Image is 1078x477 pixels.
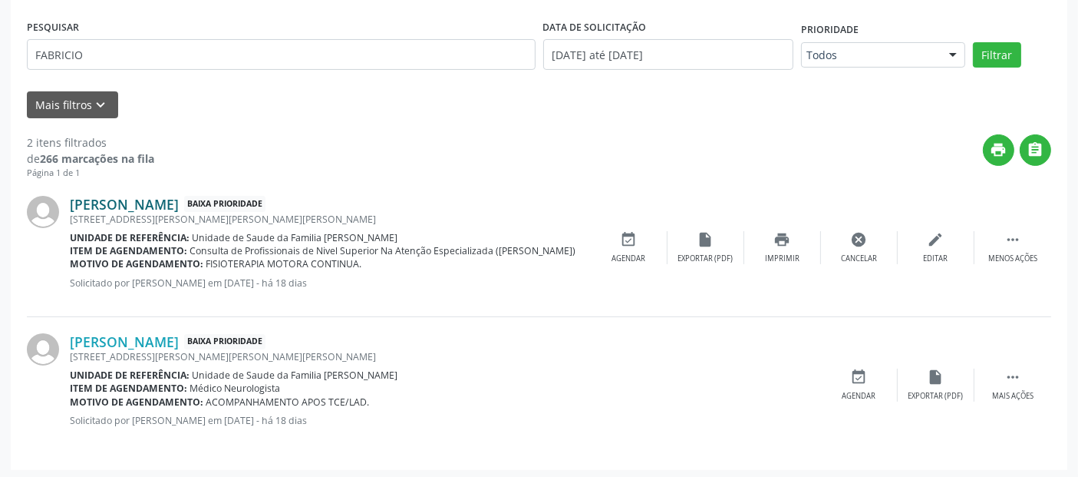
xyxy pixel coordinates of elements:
i: edit [928,231,944,248]
div: Página 1 de 1 [27,167,154,180]
span: Consulta de Profissionais de Nivel Superior Na Atenção Especializada ([PERSON_NAME]) [190,244,576,257]
div: [STREET_ADDRESS][PERSON_NAME][PERSON_NAME][PERSON_NAME] [70,350,821,363]
i: cancel [851,231,868,248]
label: DATA DE SOLICITAÇÃO [543,15,647,39]
span: ACOMPANHAMENTO APOS TCE/LAD. [206,396,370,409]
a: [PERSON_NAME] [70,333,179,350]
b: Unidade de referência: [70,231,190,244]
i:  [1027,141,1044,158]
label: PESQUISAR [27,15,79,39]
div: Cancelar [841,253,877,264]
input: Selecione um intervalo [543,39,793,70]
div: Exportar (PDF) [678,253,734,264]
i: event_available [851,369,868,386]
div: Agendar [842,391,876,402]
div: Menos ações [988,253,1037,264]
input: Nome, CNS [27,39,536,70]
b: Item de agendamento: [70,244,187,257]
div: Agendar [612,253,646,264]
strong: 266 marcações na fila [40,151,154,166]
div: de [27,151,154,167]
i: event_available [621,231,638,248]
i:  [1004,231,1021,248]
div: [STREET_ADDRESS][PERSON_NAME][PERSON_NAME][PERSON_NAME] [70,213,591,226]
i:  [1004,369,1021,386]
button: Filtrar [973,42,1021,68]
span: Médico Neurologista [190,382,281,395]
span: Baixa Prioridade [184,196,265,212]
div: Exportar (PDF) [908,391,964,402]
p: Solicitado por [PERSON_NAME] em [DATE] - há 18 dias [70,277,591,290]
b: Motivo de agendamento: [70,257,203,270]
span: Unidade de Saude da Familia [PERSON_NAME] [193,369,398,382]
i: keyboard_arrow_down [93,97,110,114]
div: Mais ações [992,391,1033,402]
span: FISIOTERAPIA MOTORA CONTINUA. [206,257,362,270]
label: Prioridade [801,18,859,42]
div: Editar [924,253,948,264]
p: Solicitado por [PERSON_NAME] em [DATE] - há 18 dias [70,414,821,427]
div: Imprimir [765,253,799,264]
b: Unidade de referência: [70,369,190,382]
span: Baixa Prioridade [184,334,265,350]
span: Todos [806,48,934,63]
img: img [27,196,59,228]
button: print [983,134,1014,166]
button: Mais filtroskeyboard_arrow_down [27,91,118,118]
span: Unidade de Saude da Familia [PERSON_NAME] [193,231,398,244]
div: 2 itens filtrados [27,134,154,151]
img: img [27,333,59,366]
button:  [1020,134,1051,166]
i: insert_drive_file [928,369,944,386]
b: Item de agendamento: [70,382,187,395]
a: [PERSON_NAME] [70,196,179,213]
i: insert_drive_file [697,231,714,248]
b: Motivo de agendamento: [70,396,203,409]
i: print [774,231,791,248]
i: print [991,141,1007,158]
